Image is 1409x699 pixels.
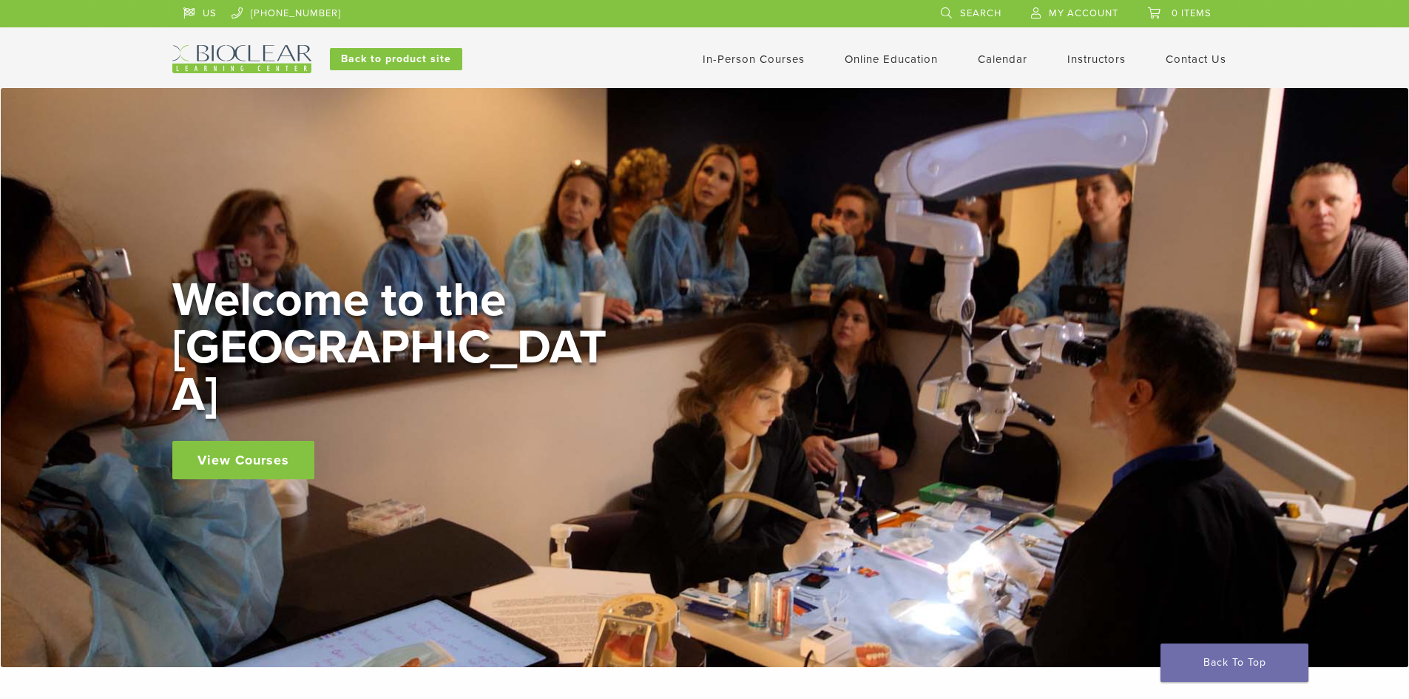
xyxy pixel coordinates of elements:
[1160,644,1308,682] a: Back To Top
[172,277,616,419] h2: Welcome to the [GEOGRAPHIC_DATA]
[1172,7,1212,19] span: 0 items
[172,45,311,73] img: Bioclear
[1049,7,1118,19] span: My Account
[1166,53,1226,66] a: Contact Us
[330,48,462,70] a: Back to product site
[960,7,1001,19] span: Search
[172,441,314,479] a: View Courses
[845,53,938,66] a: Online Education
[703,53,805,66] a: In-Person Courses
[1067,53,1126,66] a: Instructors
[978,53,1027,66] a: Calendar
